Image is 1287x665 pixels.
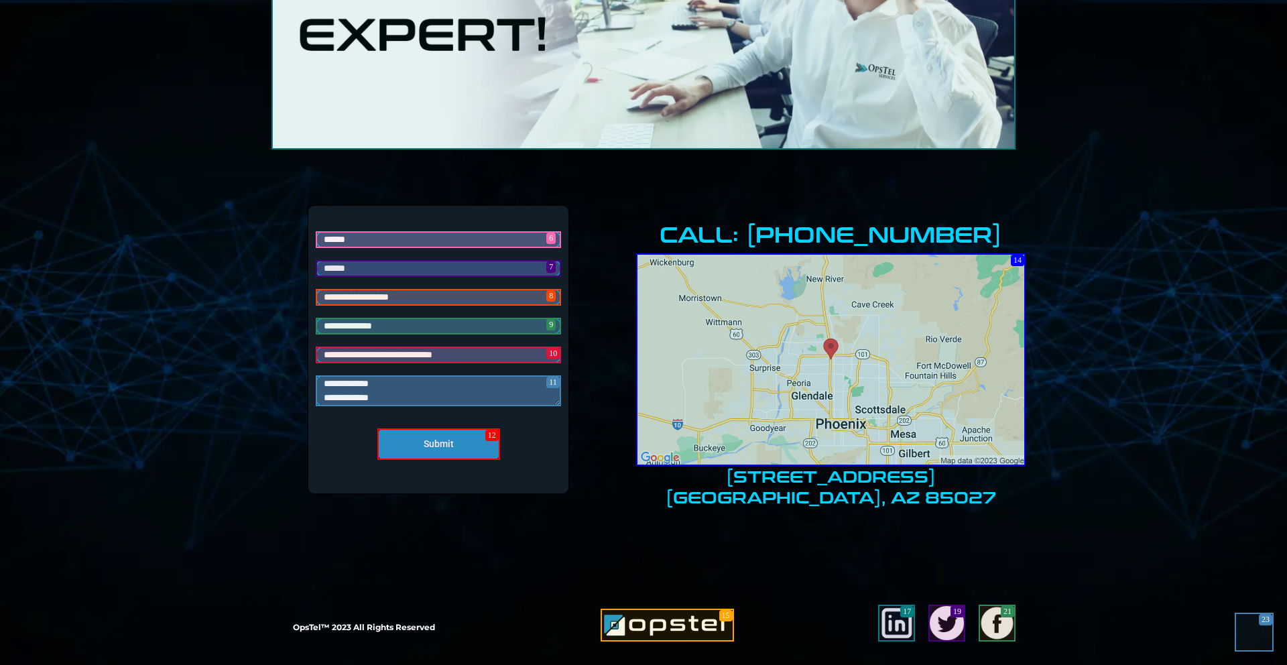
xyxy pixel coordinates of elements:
[636,487,1026,507] p: [GEOGRAPHIC_DATA], AZ 85027
[636,253,1026,466] img: 2550 W Union Hills Dr Suite 350, Phoenix, AZ 85027, USA
[636,466,1026,487] h1: [STREET_ADDRESS]
[636,253,1026,466] a: href
[293,622,435,632] strong: OpsTel™ 2023 All Rights Reserved
[979,605,1016,642] a: https://www.linkedin.com/company/opstel-services/
[394,436,483,452] p: Submit
[377,428,500,460] button: Submit
[928,605,965,642] a: https://www.linkedin.com/company/opstel-services/
[660,219,1001,249] strong: CALL: [PHONE_NUMBER]
[878,605,915,642] a: https://www.linkedin.com/company/opstel-services/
